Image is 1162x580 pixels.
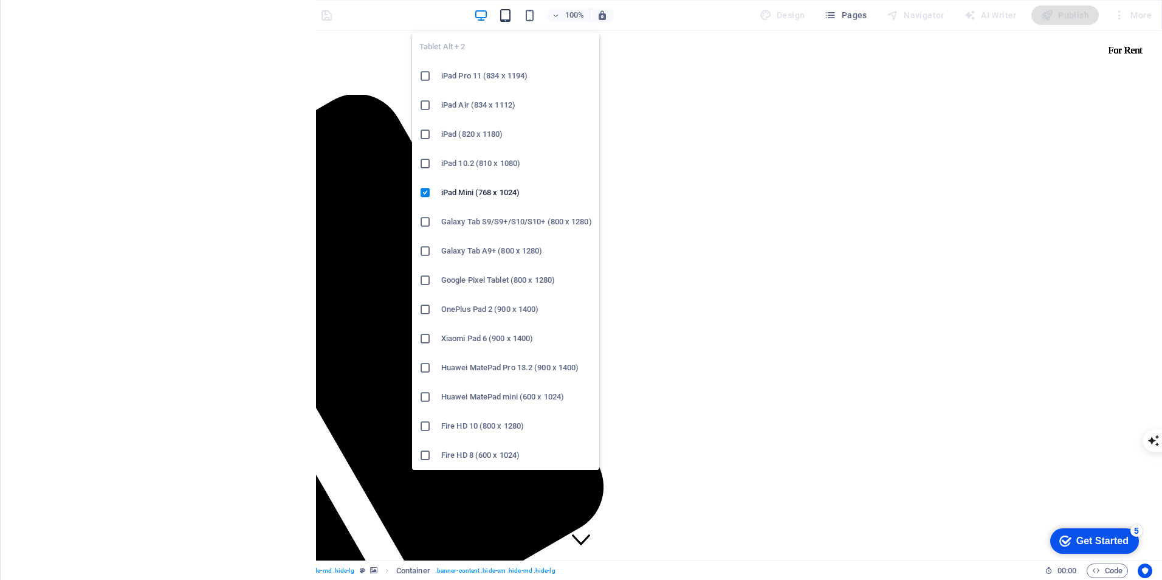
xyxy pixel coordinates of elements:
[441,419,592,433] h6: Fire HD 10 (800 x 1280)
[1066,566,1068,575] span: :
[370,567,377,574] i: This element contains a background
[36,13,88,24] div: Get Started
[1045,564,1077,578] h6: Session time
[441,390,592,404] h6: Huawei MatePad mini (600 x 1024)
[1099,10,1152,30] div: For Rent
[1138,564,1152,578] button: Usercentrics
[396,564,430,578] span: Click to select. Double-click to edit
[1057,564,1076,578] span: 00 00
[441,127,592,142] h6: iPad (820 x 1180)
[5,5,86,15] a: Skip to main content
[819,5,871,25] button: Pages
[1087,564,1128,578] button: Code
[441,302,592,317] h6: OnePlus Pad 2 (900 x 1400)
[441,331,592,346] h6: Xiaomi Pad 6 (900 x 1400)
[597,10,608,21] i: On resize automatically adjust zoom level to fit chosen device.
[441,215,592,229] h6: Galaxy Tab S9/S9+/S10/S10+ (800 x 1280)
[565,8,585,22] h6: 100%
[61,564,555,578] nav: breadcrumb
[1092,564,1122,578] span: Code
[5,29,170,50] span: [DOMAIN_NAME]
[755,5,810,25] div: Design (Ctrl+Alt+Y)
[824,9,867,21] span: Pages
[360,567,365,574] i: This element is a customizable preset
[441,361,592,375] h6: Huawei MatePad Pro 13.2 (900 x 1400)
[441,448,592,463] h6: Fire HD 8 (600 x 1024)
[441,185,592,200] h6: iPad Mini (768 x 1024)
[91,564,354,578] span: . banner .preset-banner-v3-home-hero-logo-nav-h1-slogan .parallax .hide-sm .hide-md .hide-lg
[435,564,555,578] span: . banner-content .hide-sm .hide-md .hide-lg
[441,244,592,258] h6: Galaxy Tab A9+ (800 x 1280)
[441,98,592,112] h6: iPad Air (834 x 1112)
[547,8,590,22] button: 100%
[10,6,98,32] div: Get Started 5 items remaining, 0% complete
[441,156,592,171] h6: iPad 10.2 (810 x 1080)
[441,273,592,288] h6: Google Pixel Tablet (800 x 1280)
[441,69,592,83] h6: iPad Pro 11 (834 x 1194)
[90,2,102,15] div: 5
